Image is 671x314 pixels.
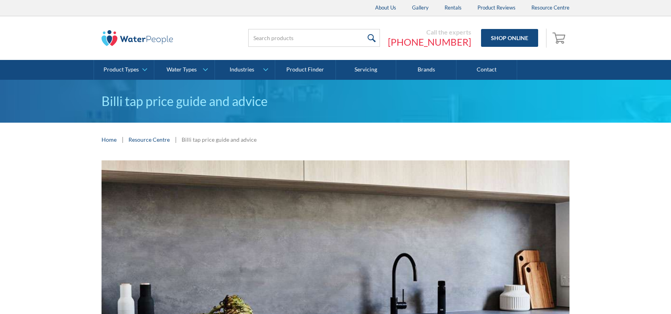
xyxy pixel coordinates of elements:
[388,28,471,36] div: Call the experts
[230,66,254,73] div: Industries
[552,31,567,44] img: shopping cart
[104,66,139,73] div: Product Types
[275,60,335,80] a: Product Finder
[174,135,178,144] div: |
[396,60,456,80] a: Brands
[336,60,396,80] a: Servicing
[388,36,471,48] a: [PHONE_NUMBER]
[215,60,275,80] a: Industries
[182,135,257,144] div: Billi tap price guide and advice
[154,60,214,80] a: Water Types
[121,135,125,144] div: |
[481,29,538,47] a: Shop Online
[102,30,173,46] img: The Water People
[456,60,517,80] a: Contact
[248,29,380,47] input: Search products
[102,135,117,144] a: Home
[102,92,569,111] h1: Billi tap price guide and advice
[128,135,170,144] a: Resource Centre
[167,66,197,73] div: Water Types
[94,60,154,80] a: Product Types
[550,29,569,48] a: Open empty cart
